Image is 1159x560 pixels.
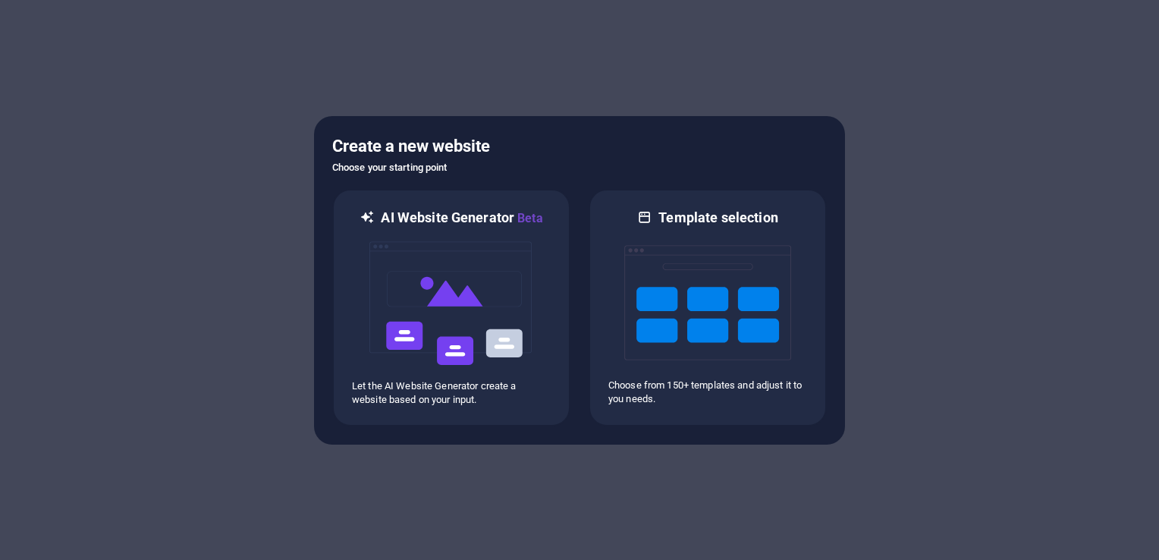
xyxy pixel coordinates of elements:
[332,134,827,159] h5: Create a new website
[608,379,807,406] p: Choose from 150+ templates and adjust it to you needs.
[589,189,827,426] div: Template selectionChoose from 150+ templates and adjust it to you needs.
[332,189,570,426] div: AI Website GeneratorBetaaiLet the AI Website Generator create a website based on your input.
[381,209,542,228] h6: AI Website Generator
[368,228,535,379] img: ai
[332,159,827,177] h6: Choose your starting point
[514,211,543,225] span: Beta
[352,379,551,407] p: Let the AI Website Generator create a website based on your input.
[658,209,777,227] h6: Template selection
